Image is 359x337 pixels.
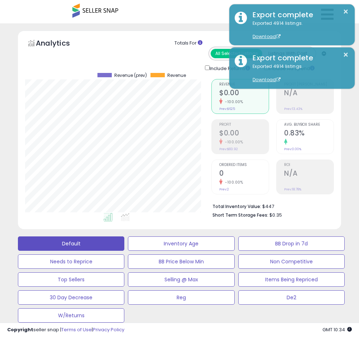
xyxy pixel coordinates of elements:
small: -100.00% [222,180,243,185]
small: Prev: 13.43% [284,107,302,111]
div: Include Returns [200,64,259,72]
span: $0.35 [269,212,282,218]
button: BB Drop in 7d [238,236,345,251]
button: Inventory Age [128,236,234,251]
h2: N/A [284,89,334,98]
h2: 0 [219,169,269,179]
button: × [343,50,349,59]
span: Avg. Buybox Share [284,123,334,127]
button: 30 Day Decrease [18,290,124,305]
span: Profit [219,123,269,127]
span: Revenue [167,73,186,78]
small: Prev: $83.92 [219,147,238,151]
li: $447 [212,202,329,210]
a: Privacy Policy [93,326,124,333]
button: Selling @ Max [128,272,234,287]
strong: Copyright [7,326,33,333]
h2: $0.00 [219,89,269,98]
small: Prev: 2 [219,187,229,191]
div: seller snap | | [7,327,124,333]
a: Download [253,33,281,40]
button: Reg [128,290,234,305]
span: 2025-10-14 10:34 GMT [322,326,352,333]
h5: Analytics [36,38,84,50]
small: Prev: 0.00% [284,147,301,151]
button: × [343,7,349,16]
h2: N/A [284,169,334,179]
button: Items Being Repriced [238,272,345,287]
span: ROI [284,163,334,167]
b: Total Inventory Value: [212,203,261,209]
button: Top Sellers [18,272,124,287]
div: Export complete [247,10,349,20]
button: All Selected Listings [211,49,262,58]
b: Short Term Storage Fees: [212,212,268,218]
small: -100.00% [222,139,243,145]
h2: 0.83% [284,129,334,139]
h2: $0.00 [219,129,269,139]
div: Totals For [174,40,336,47]
button: De2 [238,290,345,305]
div: Exported 4914 listings. [247,20,349,40]
span: Ordered Items [219,163,269,167]
small: Prev: $625 [219,107,235,111]
button: Needs to Reprice [18,254,124,269]
button: W/Returns [18,308,124,323]
a: Terms of Use [61,326,92,333]
span: Revenue (prev) [114,73,147,78]
button: Non Competitive [238,254,345,269]
small: -100.00% [222,99,243,105]
div: Export complete [247,53,349,63]
div: Exported 4914 listings. [247,63,349,83]
button: BB Price Below Min [128,254,234,269]
small: Prev: 18.78% [284,187,301,191]
span: Revenue [219,83,269,87]
button: Default [18,236,124,251]
a: Download [253,77,281,83]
